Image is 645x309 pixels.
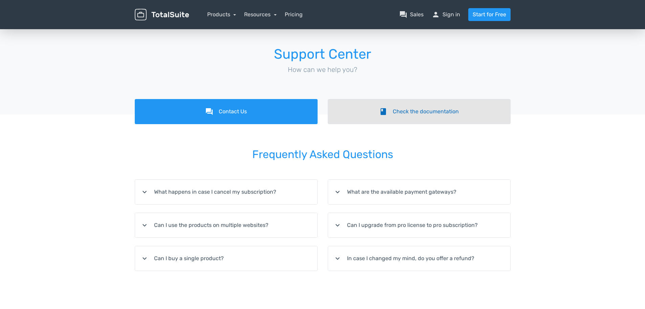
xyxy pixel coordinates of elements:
[135,246,317,271] summary: expand_moreCan I buy a single product?
[141,221,149,229] i: expand_more
[399,11,424,19] a: question_answerSales
[205,108,213,116] i: forum
[334,188,342,196] i: expand_more
[328,180,510,204] summary: expand_moreWhat are the available payment gateways?
[141,188,149,196] i: expand_more
[328,246,510,271] summary: expand_moreIn case I changed my mind, do you offer a refund?
[432,11,440,19] span: person
[135,64,511,75] p: How can we help you?
[432,11,460,19] a: personSign in
[135,213,317,237] summary: expand_moreCan I use the products on multiple websites?
[468,8,511,21] a: Start for Free
[285,11,303,19] a: Pricing
[334,221,342,229] i: expand_more
[135,99,318,124] a: forumContact Us
[334,254,342,263] i: expand_more
[135,180,317,204] summary: expand_moreWhat happens in case I cancel my subscription?
[141,254,149,263] i: expand_more
[399,11,407,19] span: question_answer
[135,47,511,62] h1: Support Center
[135,139,511,170] h2: Frequently Asked Questions
[328,213,510,237] summary: expand_moreCan I upgrade from pro license to pro subscription?
[379,108,387,116] i: book
[207,11,236,18] a: Products
[244,11,277,18] a: Resources
[135,9,189,21] img: TotalSuite for WordPress
[328,99,511,124] a: bookCheck the documentation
